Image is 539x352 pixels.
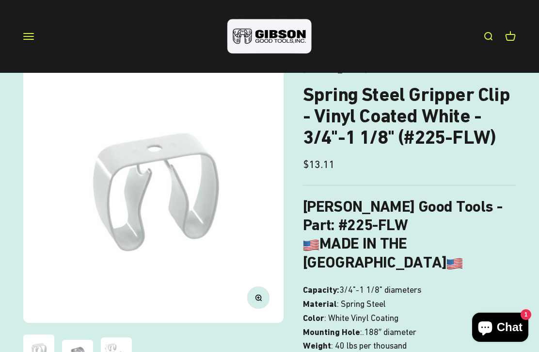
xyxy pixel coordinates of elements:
[303,313,324,323] strong: Color
[303,64,412,74] a: [PERSON_NAME] Good Tools
[331,216,408,234] strong: : #225-FLW
[303,156,334,173] sale-price: $13.11
[469,313,531,344] inbox-online-store-chat: Shopify online store chat
[303,216,331,234] span: Part
[303,327,360,337] strong: Mounting Hole
[303,234,463,271] b: MADE IN THE [GEOGRAPHIC_DATA]
[23,63,284,323] img: Gripper clip, made & shipped from the USA!
[303,285,339,295] strong: Capacity:
[324,311,398,325] span: : White Vinyl Coating
[303,299,337,309] strong: Material
[360,325,362,339] span: :
[337,297,386,311] span: : Spring Steel
[303,197,502,234] b: [PERSON_NAME] Good Tools -
[303,84,516,148] h1: Spring Steel Gripper Clip - Vinyl Coated White - 3/4"-1 1/8" (#225-FLW)
[362,325,416,339] span: .188″ diameter
[303,340,331,351] strong: Weight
